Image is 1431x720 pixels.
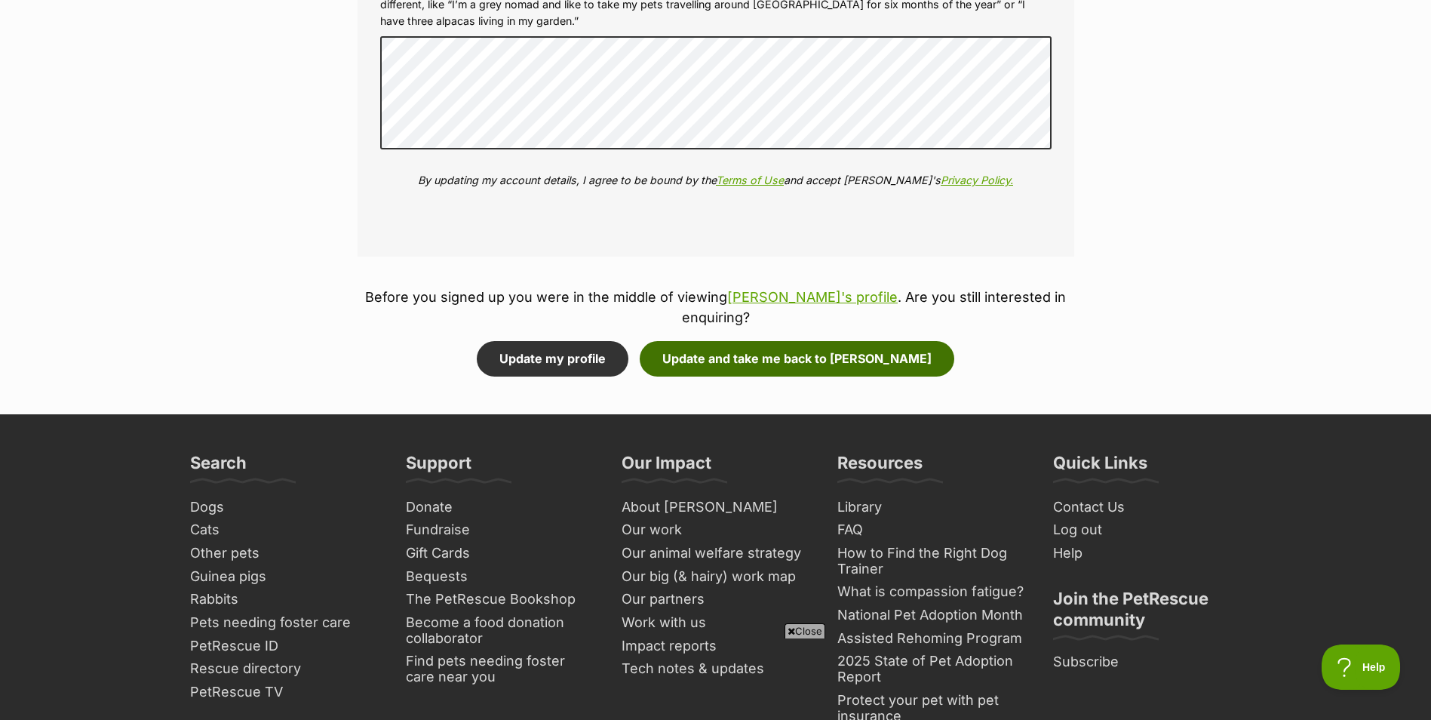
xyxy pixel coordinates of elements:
[616,518,816,542] a: Our work
[1047,496,1248,519] a: Contact Us
[831,496,1032,519] a: Library
[1047,542,1248,565] a: Help
[358,287,1074,328] p: Before you signed up you were in the middle of viewing . Are you still interested in enquiring?
[477,341,628,376] button: Update my profile
[441,645,990,712] iframe: Advertisement
[831,604,1032,627] a: National Pet Adoption Month
[184,565,385,589] a: Guinea pigs
[184,542,385,565] a: Other pets
[837,452,923,482] h3: Resources
[616,588,816,611] a: Our partners
[184,657,385,681] a: Rescue directory
[716,174,784,186] a: Terms of Use
[616,635,816,658] a: Impact reports
[616,496,816,519] a: About [PERSON_NAME]
[184,518,385,542] a: Cats
[400,650,600,688] a: Find pets needing foster care near you
[400,496,600,519] a: Donate
[400,518,600,542] a: Fundraise
[1322,645,1401,690] iframe: Help Scout Beacon - Open
[831,518,1032,542] a: FAQ
[400,565,600,589] a: Bequests
[616,565,816,589] a: Our big (& hairy) work map
[727,289,898,305] a: [PERSON_NAME]'s profile
[184,681,385,704] a: PetRescue TV
[400,611,600,650] a: Become a food donation collaborator
[184,496,385,519] a: Dogs
[831,580,1032,604] a: What is compassion fatigue?
[831,542,1032,580] a: How to Find the Right Dog Trainer
[785,623,825,638] span: Close
[1047,518,1248,542] a: Log out
[616,611,816,635] a: Work with us
[380,172,1052,188] p: By updating my account details, I agree to be bound by the and accept [PERSON_NAME]'s
[1047,651,1248,674] a: Subscribe
[640,341,954,376] button: Update and take me back to [PERSON_NAME]
[184,635,385,658] a: PetRescue ID
[622,452,711,482] h3: Our Impact
[190,452,247,482] h3: Search
[616,542,816,565] a: Our animal welfare strategy
[400,542,600,565] a: Gift Cards
[1053,452,1147,482] h3: Quick Links
[941,174,1013,186] a: Privacy Policy.
[184,611,385,635] a: Pets needing foster care
[1053,588,1242,639] h3: Join the PetRescue community
[184,588,385,611] a: Rabbits
[831,627,1032,651] a: Assisted Rehoming Program
[400,588,600,611] a: The PetRescue Bookshop
[406,452,471,482] h3: Support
